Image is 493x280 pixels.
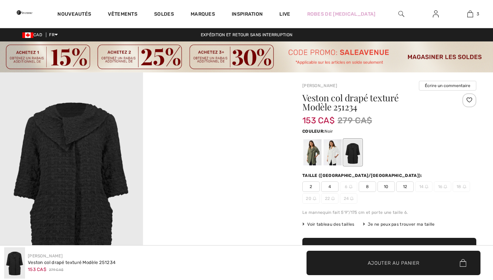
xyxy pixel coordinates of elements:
[303,139,321,165] div: Cactus
[337,114,372,127] span: 279 CA$
[331,197,335,200] img: ring-m.svg
[425,185,428,188] img: ring-m.svg
[460,259,466,267] img: Bag.svg
[453,181,470,192] span: 18
[344,139,362,165] div: Noir
[307,251,480,275] button: Ajouter au panier
[359,181,376,192] span: 8
[396,181,414,192] span: 12
[434,181,451,192] span: 16
[28,267,46,272] span: 153 CA$
[57,11,91,18] a: Nouveautés
[307,10,376,18] a: Robes de [MEDICAL_DATA]
[363,221,435,227] div: Je ne peux pas trouver ma taille
[279,10,290,18] a: Live
[340,193,357,204] span: 24
[477,11,479,17] span: 3
[433,10,439,18] img: Mes infos
[302,181,320,192] span: 2
[350,197,353,200] img: ring-m.svg
[302,83,337,88] a: [PERSON_NAME]
[302,221,355,227] span: Voir tableau des tailles
[154,11,174,18] a: Soldes
[28,259,116,266] div: Veston col drapé texturé Modèle 251234
[325,129,333,134] span: Noir
[349,185,352,188] img: ring-m.svg
[324,139,342,165] div: Vanille 30
[22,32,33,38] img: Canadian Dollar
[302,93,447,111] h1: Veston col drapé texturé Modèle 251234
[463,185,466,188] img: ring-m.svg
[302,129,325,134] span: Couleur:
[398,10,404,18] img: recherche
[302,172,424,179] div: Taille ([GEOGRAPHIC_DATA]/[GEOGRAPHIC_DATA]):
[49,32,58,37] span: FR
[143,72,286,144] video: Your browser does not support the video tag.
[313,197,316,200] img: ring-m.svg
[467,10,473,18] img: Mon panier
[302,238,476,262] button: Ajouter au panier
[449,228,486,245] iframe: Ouvre un widget dans lequel vous pouvez trouver plus d’informations
[444,185,447,188] img: ring-m.svg
[191,11,215,18] a: Marques
[377,181,395,192] span: 10
[49,267,63,273] span: 279 CA$
[340,181,357,192] span: 6
[321,181,339,192] span: 4
[415,181,432,192] span: 14
[4,247,25,279] img: Veston Col Drap&eacute; Textur&eacute; mod&egrave;le 251234
[22,32,45,37] span: CAD
[427,10,444,18] a: Se connecter
[302,193,320,204] span: 20
[302,209,476,216] div: Le mannequin fait 5'9"/175 cm et porte une taille 6.
[453,10,487,18] a: 3
[108,11,137,18] a: Vêtements
[419,81,476,91] button: Écrire un commentaire
[232,11,263,18] span: Inspiration
[368,259,420,266] span: Ajouter au panier
[302,109,335,125] span: 153 CA$
[321,193,339,204] span: 22
[28,254,63,258] a: [PERSON_NAME]
[17,6,32,20] img: 1ère Avenue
